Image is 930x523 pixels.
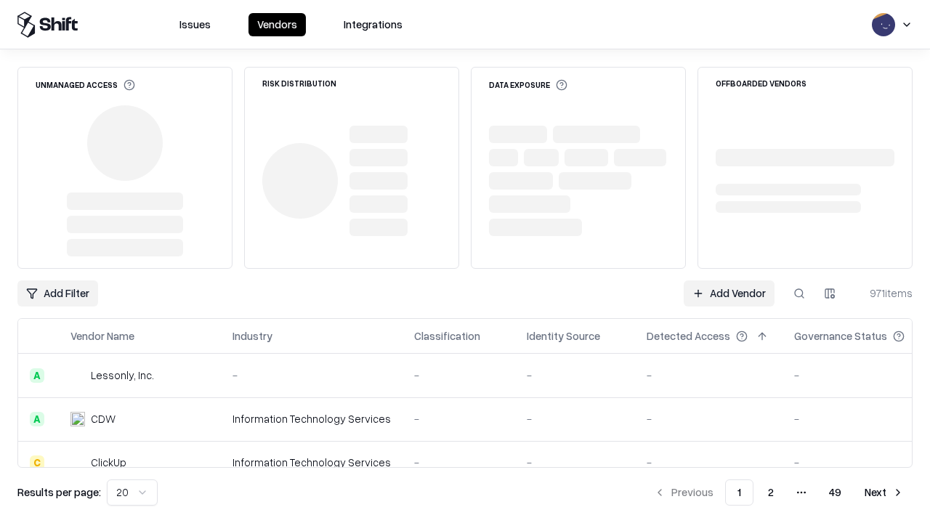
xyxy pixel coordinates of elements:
[856,479,913,506] button: Next
[817,479,853,506] button: 49
[414,411,504,426] div: -
[17,485,101,500] p: Results per page:
[647,411,771,426] div: -
[527,411,623,426] div: -
[335,13,411,36] button: Integrations
[91,411,116,426] div: CDW
[794,328,887,344] div: Governance Status
[756,479,785,506] button: 2
[232,411,391,426] div: Information Technology Services
[489,79,567,91] div: Data Exposure
[527,368,623,383] div: -
[36,79,135,91] div: Unmanaged Access
[645,479,913,506] nav: pagination
[854,285,913,301] div: 971 items
[171,13,219,36] button: Issues
[262,79,336,87] div: Risk Distribution
[684,280,775,307] a: Add Vendor
[70,455,85,470] img: ClickUp
[30,455,44,470] div: C
[30,368,44,383] div: A
[794,411,928,426] div: -
[647,328,730,344] div: Detected Access
[414,455,504,470] div: -
[70,368,85,383] img: Lessonly, Inc.
[70,328,134,344] div: Vendor Name
[248,13,306,36] button: Vendors
[30,412,44,426] div: A
[232,368,391,383] div: -
[91,455,126,470] div: ClickUp
[527,328,600,344] div: Identity Source
[794,455,928,470] div: -
[725,479,753,506] button: 1
[647,455,771,470] div: -
[716,79,806,87] div: Offboarded Vendors
[232,328,272,344] div: Industry
[527,455,623,470] div: -
[414,328,480,344] div: Classification
[91,368,154,383] div: Lessonly, Inc.
[794,368,928,383] div: -
[70,412,85,426] img: CDW
[414,368,504,383] div: -
[647,368,771,383] div: -
[232,455,391,470] div: Information Technology Services
[17,280,98,307] button: Add Filter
